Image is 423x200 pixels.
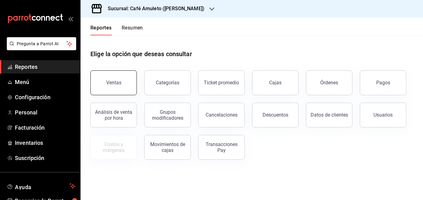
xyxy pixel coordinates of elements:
span: Ayuda [15,182,67,190]
div: Ticket promedio [204,80,239,86]
a: Pregunta a Parrot AI [4,45,76,51]
span: Reportes [15,63,75,71]
button: open_drawer_menu [68,16,73,21]
div: Cajas [269,79,282,87]
div: Grupos modificadores [148,109,187,121]
button: Datos de clientes [306,103,352,127]
button: Categorías [144,70,191,95]
div: Costos y márgenes [94,141,133,153]
button: Análisis de venta por hora [90,103,137,127]
button: Contrata inventarios para ver este reporte [90,135,137,160]
span: Configuración [15,93,75,101]
div: Ventas [106,80,121,86]
div: Categorías [156,80,179,86]
button: Grupos modificadores [144,103,191,127]
button: Cancelaciones [198,103,245,127]
button: Órdenes [306,70,352,95]
div: Órdenes [320,80,338,86]
span: Pregunta a Parrot AI [17,41,67,47]
span: Suscripción [15,154,75,162]
button: Movimientos de cajas [144,135,191,160]
div: navigation tabs [90,25,143,35]
span: Facturación [15,123,75,132]
div: Usuarios [373,112,393,118]
button: Ventas [90,70,137,95]
div: Movimientos de cajas [148,141,187,153]
h1: Elige la opción que deseas consultar [90,49,192,59]
button: Transacciones Pay [198,135,245,160]
button: Descuentos [252,103,299,127]
button: Ticket promedio [198,70,245,95]
button: Pagos [360,70,406,95]
span: Menú [15,78,75,86]
span: Personal [15,108,75,117]
div: Transacciones Pay [202,141,241,153]
span: Inventarios [15,139,75,147]
div: Pagos [376,80,390,86]
div: Cancelaciones [206,112,238,118]
h3: Sucursal: Café Amuleto ([PERSON_NAME]) [103,5,204,12]
button: Pregunta a Parrot AI [7,37,76,50]
button: Reportes [90,25,112,35]
div: Datos de clientes [311,112,348,118]
div: Descuentos [263,112,288,118]
div: Análisis de venta por hora [94,109,133,121]
a: Cajas [252,70,299,95]
button: Usuarios [360,103,406,127]
button: Resumen [122,25,143,35]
